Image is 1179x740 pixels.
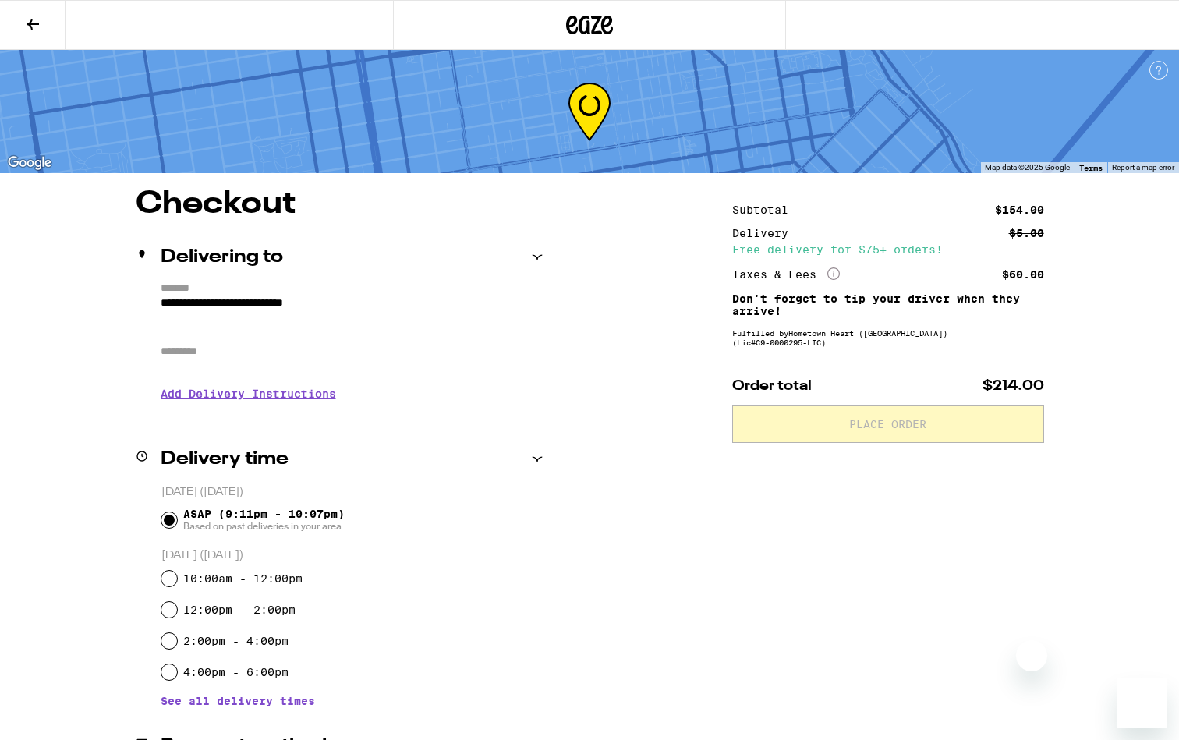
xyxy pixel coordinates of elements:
[732,328,1044,347] div: Fulfilled by Hometown Heart ([GEOGRAPHIC_DATA]) (Lic# C9-0000295-LIC )
[183,520,345,533] span: Based on past deliveries in your area
[183,635,289,647] label: 2:00pm - 4:00pm
[1016,640,1047,671] iframe: Close message
[1079,163,1103,172] a: Terms
[4,153,55,173] a: Open this area in Google Maps (opens a new window)
[161,548,543,563] p: [DATE] ([DATE])
[161,376,543,412] h3: Add Delivery Instructions
[732,379,812,393] span: Order total
[183,572,303,585] label: 10:00am - 12:00pm
[732,405,1044,443] button: Place Order
[136,189,543,220] h1: Checkout
[1117,678,1167,728] iframe: Button to launch messaging window
[161,412,543,424] p: We'll contact you at [PHONE_NUMBER] when we arrive
[1112,163,1174,172] a: Report a map error
[4,153,55,173] img: Google
[732,267,840,281] div: Taxes & Fees
[982,379,1044,393] span: $214.00
[732,244,1044,255] div: Free delivery for $75+ orders!
[1009,228,1044,239] div: $5.00
[161,248,283,267] h2: Delivering to
[732,228,799,239] div: Delivery
[183,508,345,533] span: ASAP (9:11pm - 10:07pm)
[732,292,1044,317] p: Don't forget to tip your driver when they arrive!
[161,696,315,706] button: See all delivery times
[183,666,289,678] label: 4:00pm - 6:00pm
[183,604,296,616] label: 12:00pm - 2:00pm
[161,485,543,500] p: [DATE] ([DATE])
[849,419,926,430] span: Place Order
[1002,269,1044,280] div: $60.00
[161,450,289,469] h2: Delivery time
[995,204,1044,215] div: $154.00
[732,204,799,215] div: Subtotal
[985,163,1070,172] span: Map data ©2025 Google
